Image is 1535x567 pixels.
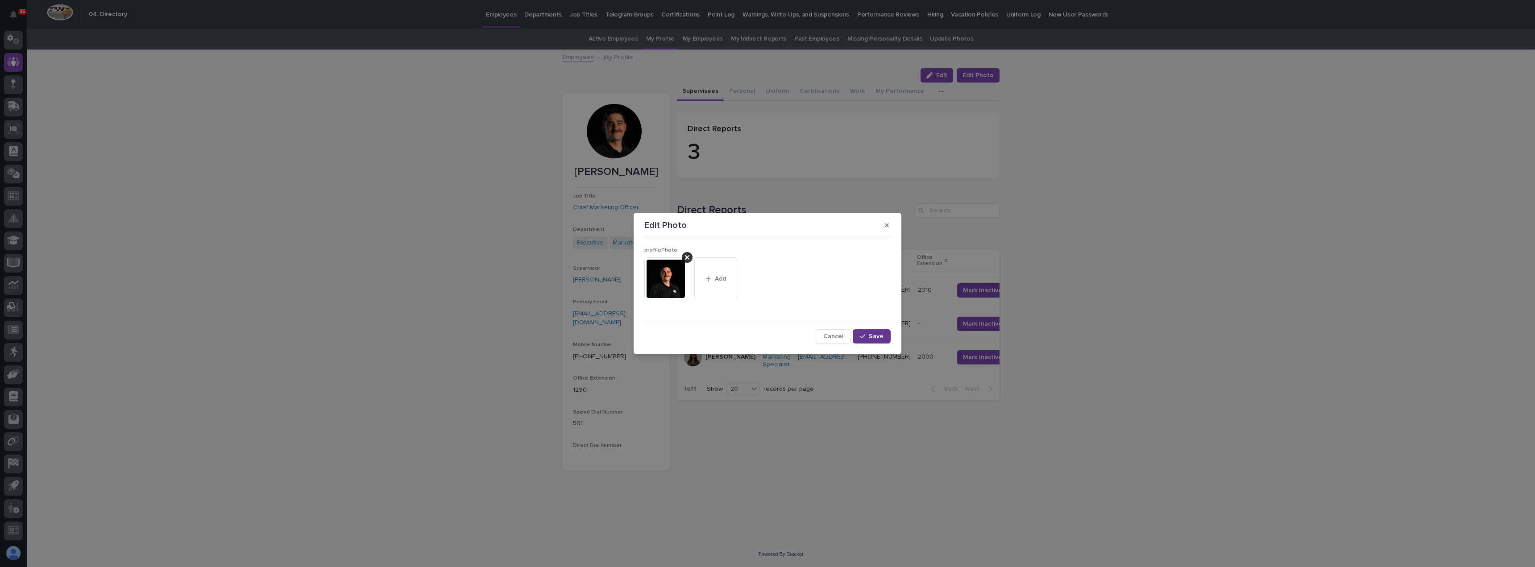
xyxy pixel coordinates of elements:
[823,333,843,339] span: Cancel
[869,333,884,339] span: Save
[853,329,891,344] button: Save
[644,220,687,231] p: Edit Photo
[644,248,677,253] span: profilePhoto
[715,276,726,282] span: Add
[694,257,737,300] button: Add
[816,329,851,344] button: Cancel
